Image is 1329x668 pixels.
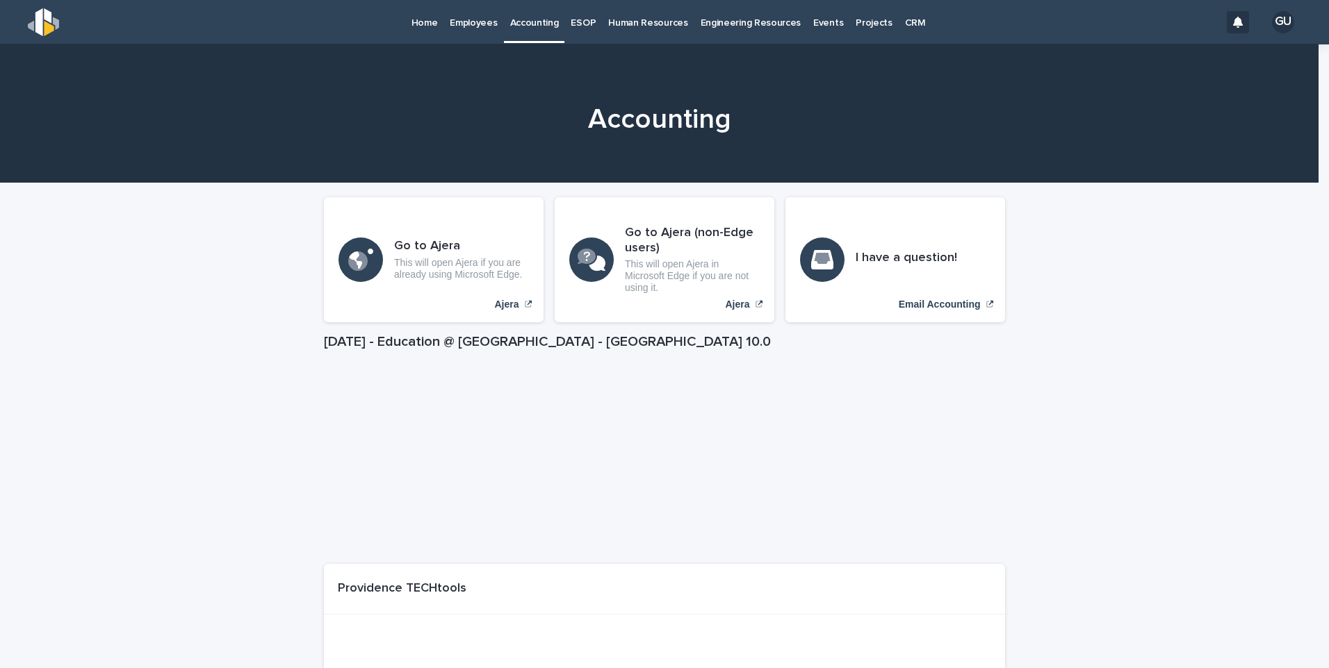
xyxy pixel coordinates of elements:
[625,226,760,256] h3: Go to Ajera (non-Edge users)
[899,299,981,310] p: Email Accounting
[555,197,774,322] a: Ajera
[324,333,1005,350] h1: [DATE] - Education @ [GEOGRAPHIC_DATA] - [GEOGRAPHIC_DATA] 10.0
[394,239,529,254] h3: Go to Ajera
[324,356,1005,564] iframe: October 17, 2024 - Education @ Providence - Ajera 10.0
[785,197,1005,322] a: Email Accounting
[338,581,466,596] h1: Providence TECHtools
[625,258,760,293] p: This will open Ajera in Microsoft Edge if you are not using it.
[319,103,1000,136] h1: Accounting
[394,257,529,281] p: This will open Ajera if you are already using Microsoft Edge.
[324,197,544,322] a: Ajera
[494,299,519,310] p: Ajera
[1272,11,1294,33] div: GU
[856,251,957,266] h3: I have a question!
[28,8,59,36] img: s5b5MGTdWwFoU4EDV7nw
[725,299,749,310] p: Ajera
